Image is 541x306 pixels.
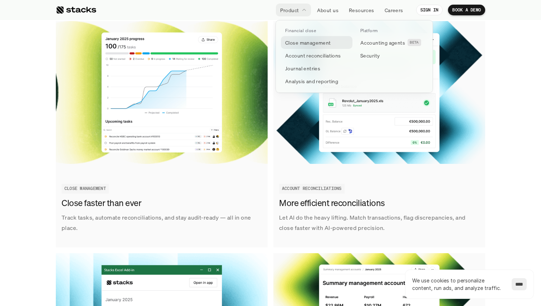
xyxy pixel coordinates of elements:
a: Analysis and reporting [281,75,352,87]
p: Financial close [285,28,316,33]
p: BOOK A DEMO [452,7,481,12]
a: BOOK A DEMO [448,5,485,15]
p: Track tasks, automate reconciliations, and stay audit-ready — all in one place. [62,212,262,233]
a: Accounting agentsBETA [356,36,428,49]
a: Privacy Policy [84,136,116,141]
a: Resources [345,4,379,16]
p: About us [317,6,338,14]
p: SIGN IN [420,7,439,12]
h2: BETA [410,40,419,45]
p: Product [280,6,299,14]
p: Platform [360,28,378,33]
a: Careers [380,4,408,16]
p: Analysis and reporting [285,77,338,85]
a: Account reconciliations [281,49,352,62]
h2: ACCOUNT RECONCILIATIONS [282,186,342,191]
a: Close management [281,36,352,49]
a: Security [356,49,428,62]
a: SIGN IN [416,5,443,15]
h3: Close faster than ever [62,197,258,209]
p: Accounting agents [360,39,405,46]
p: Close management [285,39,331,46]
a: Journal entries [281,62,352,75]
a: Let AI do the heavy lifting. Match transactions, flag discrepancies, and close faster with AI-pow... [273,21,485,247]
p: Account reconciliations [285,52,341,59]
h2: CLOSE MANAGEMENT [64,186,106,191]
a: Track tasks, automate reconciliations, and stay audit-ready — all in one place.Close faster than ... [56,21,268,247]
p: Careers [385,6,403,14]
p: Let AI do the heavy lifting. Match transactions, flag discrepancies, and close faster with AI-pow... [279,212,479,233]
p: Resources [349,6,374,14]
p: We use cookies to personalize content, run ads, and analyze traffic. [412,277,505,292]
p: Security [360,52,380,59]
p: Journal entries [285,65,320,72]
a: About us [313,4,343,16]
h3: More efficient reconciliations [279,197,476,209]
